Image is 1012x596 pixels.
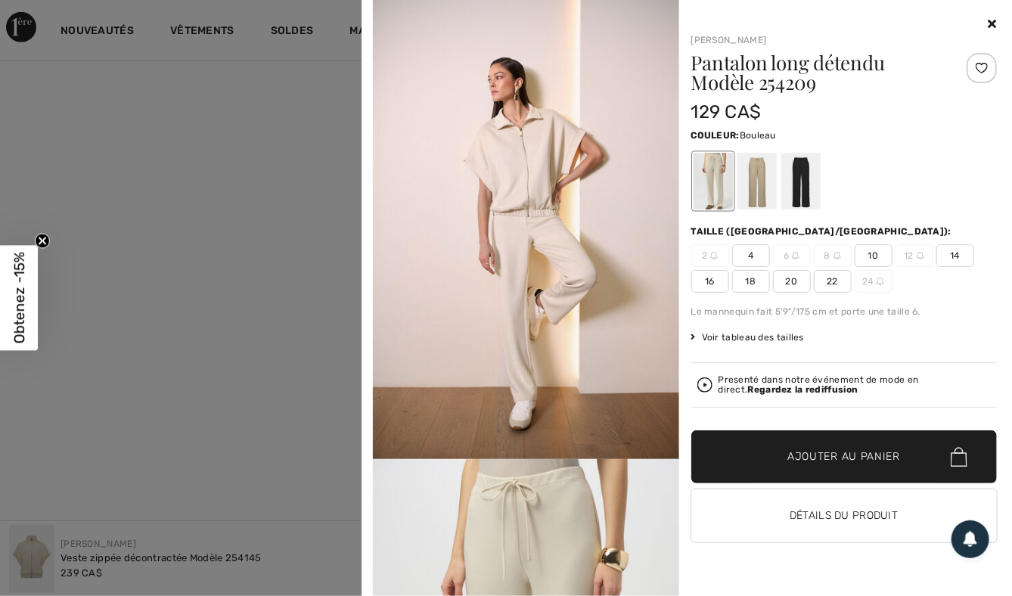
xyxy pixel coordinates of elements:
[691,305,998,318] div: Le mannequin fait 5'9"/175 cm et porte une taille 6.
[693,153,732,210] div: Bouleau
[896,244,933,267] span: 12
[691,35,767,45] a: [PERSON_NAME]
[748,384,858,395] strong: Regardez la rediffusion
[691,101,762,123] span: 129 CA$
[787,449,900,465] span: Ajouter au panier
[740,130,776,141] span: Bouleau
[737,153,776,210] div: Fawn
[33,11,64,24] span: Chat
[732,270,770,293] span: 18
[691,430,998,483] button: Ajouter au panier
[834,252,841,259] img: ring-m.svg
[710,252,718,259] img: ring-m.svg
[691,489,998,542] button: Détails du produit
[773,270,811,293] span: 20
[792,252,799,259] img: ring-m.svg
[691,244,729,267] span: 2
[936,244,974,267] span: 14
[773,244,811,267] span: 6
[855,270,892,293] span: 24
[781,153,820,210] div: Noir
[877,278,884,285] img: ring-m.svg
[917,252,924,259] img: ring-m.svg
[691,225,955,238] div: Taille ([GEOGRAPHIC_DATA]/[GEOGRAPHIC_DATA]):
[951,448,967,467] img: Bag.svg
[691,130,740,141] span: Couleur:
[855,244,892,267] span: 10
[814,270,852,293] span: 22
[719,375,992,395] div: Presenté dans notre événement de mode en direct.
[35,234,50,249] button: Close teaser
[691,270,729,293] span: 16
[697,377,712,393] img: Regardez la rediffusion
[691,331,805,344] span: Voir tableau des tailles
[732,244,770,267] span: 4
[11,253,28,344] span: Obtenez -15%
[814,244,852,267] span: 8
[691,53,946,92] h1: Pantalon long détendu Modèle 254209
